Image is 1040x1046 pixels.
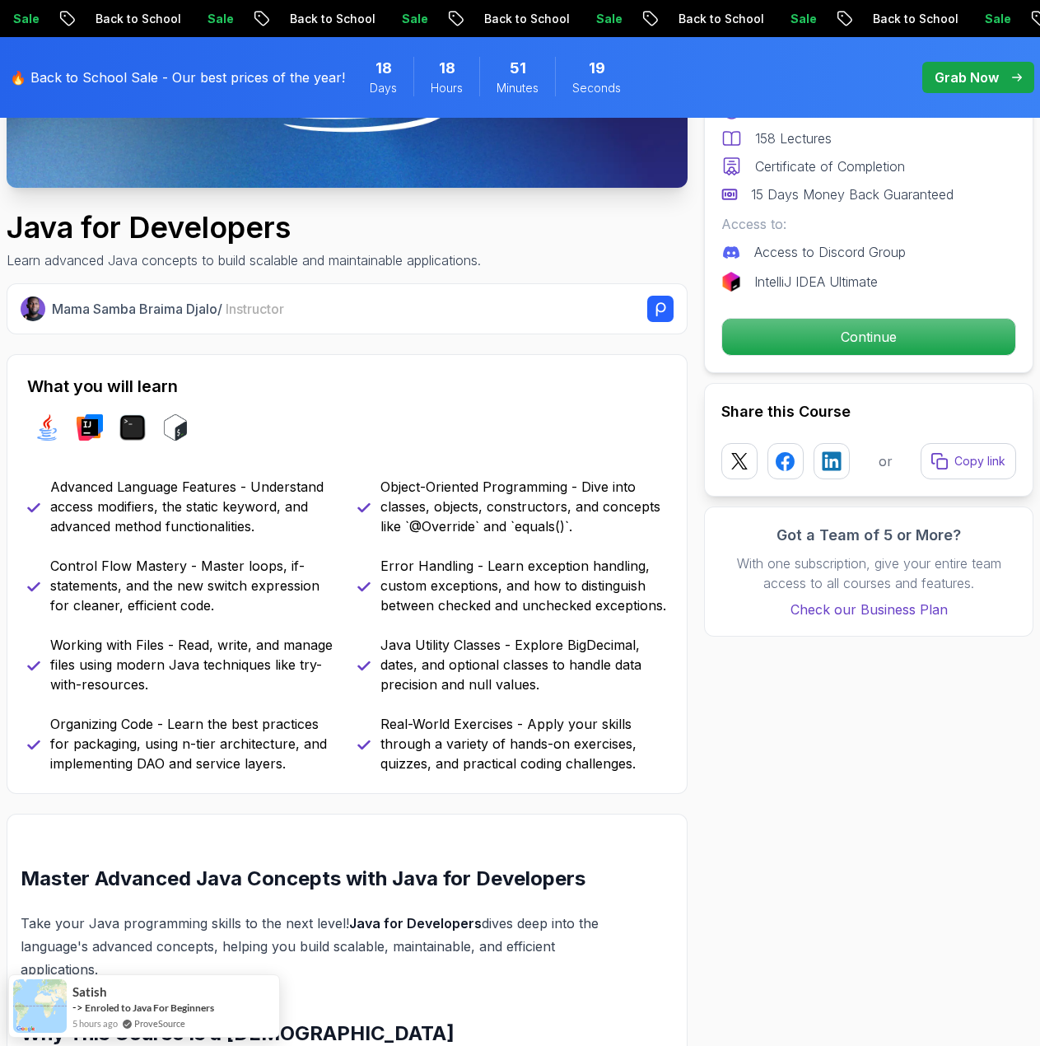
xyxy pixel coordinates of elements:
[34,414,60,441] img: java logo
[665,11,777,27] p: Back to School
[879,451,893,471] p: or
[721,318,1016,356] button: Continue
[859,11,971,27] p: Back to School
[21,866,609,892] h2: Master Advanced Java Concepts with Java for Developers
[510,57,526,80] span: 51 Minutes
[589,57,605,80] span: 19 Seconds
[82,11,194,27] p: Back to School
[721,272,741,292] img: jetbrains logo
[582,11,635,27] p: Sale
[10,68,345,87] p: 🔥 Back to School Sale - Our best prices of the year!
[27,375,667,398] h2: What you will learn
[13,979,67,1033] img: provesource social proof notification image
[755,156,905,176] p: Certificate of Completion
[470,11,582,27] p: Back to School
[935,68,999,87] p: Grab Now
[721,524,1016,547] h3: Got a Team of 5 or More?
[954,453,1005,469] p: Copy link
[497,80,539,96] span: Minutes
[439,57,455,80] span: 18 Hours
[21,912,609,981] p: Take your Java programming skills to the next level! dives deep into the language's advanced conc...
[971,11,1024,27] p: Sale
[349,915,482,932] strong: Java for Developers
[119,414,146,441] img: terminal logo
[7,250,481,270] p: Learn advanced Java concepts to build scalable and maintainable applications.
[375,57,392,80] span: 18 Days
[50,556,338,615] p: Control Flow Mastery - Master loops, if-statements, and the new switch expression for cleaner, ef...
[380,477,668,536] p: Object-Oriented Programming - Dive into classes, objects, constructors, and concepts like `@Overr...
[52,299,284,319] p: Mama Samba Braima Djalo /
[754,242,906,262] p: Access to Discord Group
[50,477,338,536] p: Advanced Language Features - Understand access modifiers, the static keyword, and advanced method...
[50,714,338,773] p: Organizing Code - Learn the best practices for packaging, using n-tier architecture, and implemen...
[721,553,1016,593] p: With one subscription, give your entire team access to all courses and features.
[754,272,878,292] p: IntelliJ IDEA Ultimate
[85,1002,214,1014] a: Enroled to Java For Beginners
[431,80,463,96] span: Hours
[21,297,45,321] img: Nelson Djalo
[921,443,1016,479] button: Copy link
[72,985,107,999] span: satish
[77,414,103,441] img: intellij logo
[380,714,668,773] p: Real-World Exercises - Apply your skills through a variety of hands-on exercises, quizzes, and pr...
[380,635,668,694] p: Java Utility Classes - Explore BigDecimal, dates, and optional classes to handle data precision a...
[226,301,284,317] span: Instructor
[50,635,338,694] p: Working with Files - Read, write, and manage files using modern Java techniques like try-with-res...
[380,556,668,615] p: Error Handling - Learn exception handling, custom exceptions, and how to distinguish between chec...
[134,1016,185,1030] a: ProveSource
[572,80,621,96] span: Seconds
[194,11,246,27] p: Sale
[755,128,832,148] p: 158 Lectures
[276,11,388,27] p: Back to School
[721,400,1016,423] h2: Share this Course
[388,11,441,27] p: Sale
[370,80,397,96] span: Days
[721,214,1016,234] p: Access to:
[72,1001,83,1014] span: ->
[721,600,1016,619] a: Check our Business Plan
[777,11,829,27] p: Sale
[162,414,189,441] img: bash logo
[722,319,1015,355] p: Continue
[751,184,954,204] p: 15 Days Money Back Guaranteed
[7,211,481,244] h1: Java for Developers
[72,1016,118,1030] span: 5 hours ago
